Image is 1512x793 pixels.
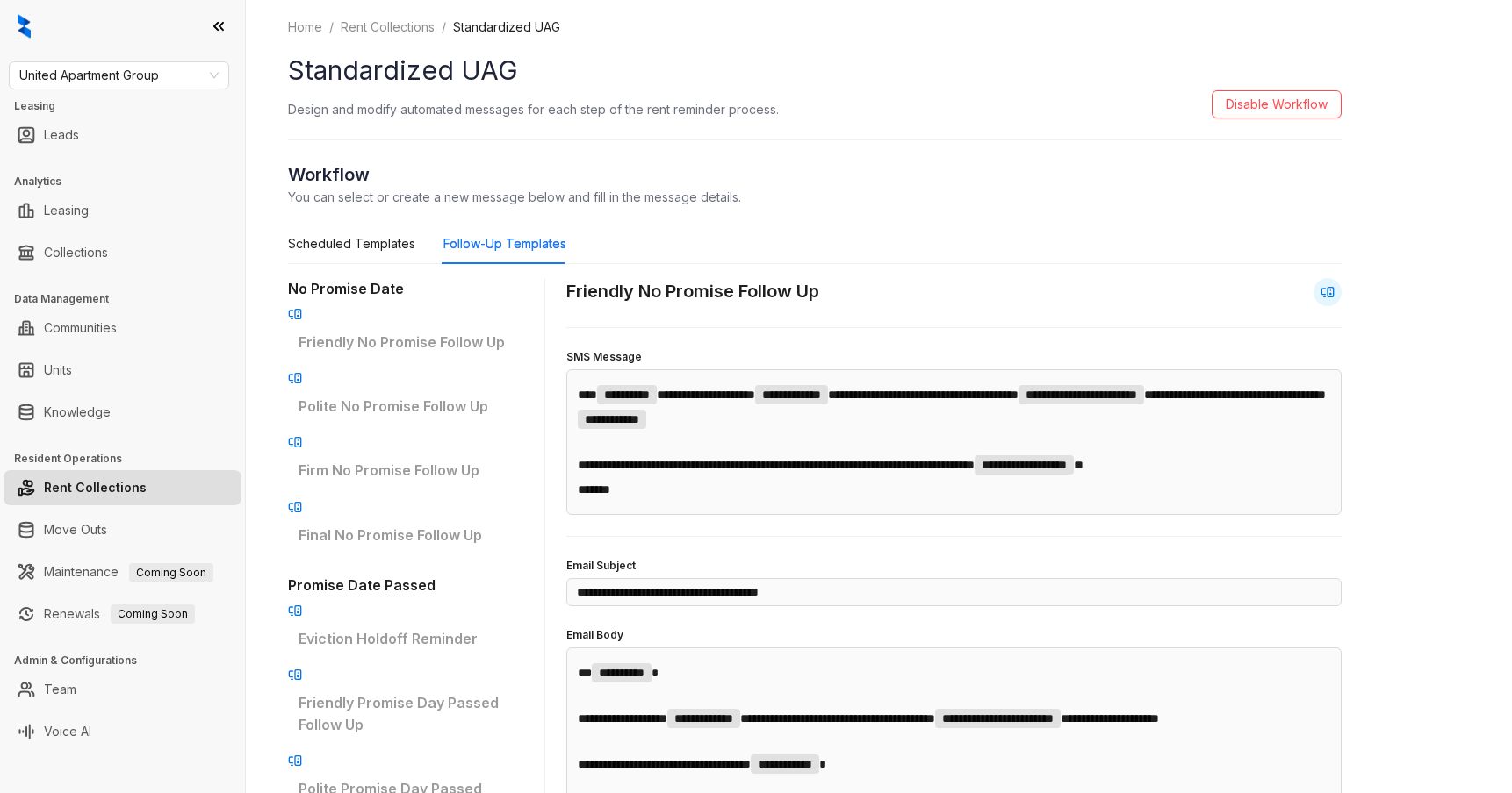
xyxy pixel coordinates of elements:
[337,18,438,37] a: Rent Collections
[284,18,326,37] a: Home
[111,604,195,624] span: Coming Soon
[442,18,446,37] li: /
[44,193,89,228] a: Leasing
[44,311,117,346] a: Communities
[14,174,245,189] h3: Analytics
[44,118,79,153] a: Leads
[4,193,241,228] li: Leasing
[288,575,516,597] h3: Promise Date Passed
[44,395,111,430] a: Knowledge
[288,234,415,254] div: Scheduled Templates
[44,672,76,707] a: Team
[44,235,108,270] a: Collections
[4,554,241,589] li: Maintenance
[288,278,516,300] h3: No Promise Date
[4,395,241,430] li: Knowledge
[453,18,560,37] li: Standardized UAG
[288,51,1342,90] h1: Standardized UAG
[14,451,245,467] h3: Resident Operations
[44,597,195,632] a: RenewalsComing Soon
[4,714,241,749] li: Voice AI
[129,563,213,582] span: Coming Soon
[288,188,1342,206] p: You can select or create a new message below and fill in the message details.
[299,692,506,736] p: Friendly Promise Day Passed Follow Up
[14,291,245,307] h3: Data Management
[19,62,219,89] span: United Apartment Group
[288,100,779,118] p: Design and modify automated messages for each step of the rent reminder process.
[4,235,241,270] li: Collections
[4,118,241,153] li: Leads
[1212,90,1342,118] button: Disable Workflow
[14,653,245,668] h3: Admin & Configurations
[299,460,506,482] p: Firm No Promise Follow Up
[299,525,506,547] p: Final No Promise Follow Up
[4,311,241,346] li: Communities
[44,512,107,547] a: Move Outs
[18,14,31,39] img: logo
[4,470,241,505] li: Rent Collections
[299,396,506,418] p: Polite No Promise Follow Up
[288,161,1342,188] h2: Workflow
[566,278,819,305] h2: Friendly No Promise Follow Up
[44,714,91,749] a: Voice AI
[329,18,334,37] li: /
[566,627,1342,644] h4: Email Body
[443,234,566,254] div: Follow-Up Templates
[1226,95,1328,114] span: Disable Workflow
[4,512,241,547] li: Move Outs
[566,349,1342,366] h4: SMS Message
[299,332,506,354] p: Friendly No Promise Follow Up
[44,353,72,388] a: Units
[4,597,241,632] li: Renewals
[14,98,245,114] h3: Leasing
[44,470,147,505] a: Rent Collections
[566,558,1342,575] h4: Email Subject
[299,628,506,650] p: Eviction Holdoff Reminder
[4,672,241,707] li: Team
[4,353,241,388] li: Units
